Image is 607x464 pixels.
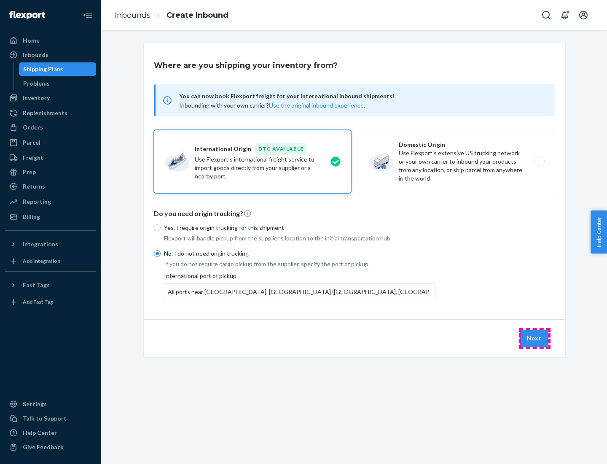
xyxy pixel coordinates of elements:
[23,298,53,305] div: Add Fast Tag
[23,109,67,117] div: Replenishments
[5,136,96,149] a: Parcel
[154,250,161,257] input: No, I do not need origin trucking
[23,213,40,221] div: Billing
[5,295,96,309] a: Add Fast Tag
[5,210,96,224] a: Billing
[5,34,96,47] a: Home
[23,429,57,437] div: Help Center
[5,180,96,193] a: Returns
[23,36,40,45] div: Home
[5,121,96,134] a: Orders
[19,62,97,76] a: Shipping Plans
[9,11,45,19] img: Flexport logo
[5,48,96,62] a: Inbounds
[23,182,45,191] div: Returns
[164,260,435,268] p: If you do not require cargo pickup from the supplier, specify the port of pickup.
[5,237,96,251] button: Integrations
[556,7,573,24] button: Open notifications
[164,234,435,243] p: Flexport will handle pickup from the supplier's location to the initial transportation hub.
[5,412,96,425] a: Talk to Support
[5,397,96,411] a: Settings
[5,426,96,440] a: Help Center
[23,51,48,59] div: Inbounds
[167,11,228,20] a: Create Inbound
[5,165,96,179] a: Prep
[23,65,63,73] div: Shipping Plans
[23,257,60,264] div: Add Integration
[575,7,592,24] button: Open account menu
[5,106,96,120] a: Replenishments
[5,151,96,165] a: Freight
[115,11,150,20] a: Inbounds
[23,197,51,206] div: Reporting
[538,7,555,24] button: Open Search Box
[79,7,96,24] button: Close Navigation
[154,224,161,231] input: Yes, I require origin trucking for this shipment
[5,278,96,292] button: Fast Tags
[23,281,50,289] div: Fast Tags
[154,60,338,71] h3: Where are you shipping your inventory from?
[23,154,43,162] div: Freight
[23,79,50,88] div: Problems
[23,168,36,176] div: Prep
[154,209,555,219] p: Do you need origin trucking?
[520,330,548,347] button: Next
[164,224,435,232] p: Yes, I require origin trucking for this shipment
[5,440,96,454] button: Give Feedback
[179,102,365,109] span: Inbounding with your own carrier?
[179,91,545,101] span: You can now book Flexport freight for your international inbound shipments!
[164,249,435,258] p: No, I do not need origin trucking
[269,101,365,110] button: Use the original inbound experience.
[19,77,97,90] a: Problems
[5,254,96,268] a: Add Integration
[23,443,64,451] div: Give Feedback
[5,195,96,208] a: Reporting
[164,272,435,300] div: International port of pickup
[5,91,96,105] a: Inventory
[23,123,43,132] div: Orders
[23,400,47,408] div: Settings
[23,240,58,248] div: Integrations
[108,3,235,28] ol: breadcrumbs
[23,414,67,423] div: Talk to Support
[591,210,607,254] button: Help Center
[23,94,50,102] div: Inventory
[23,138,40,147] div: Parcel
